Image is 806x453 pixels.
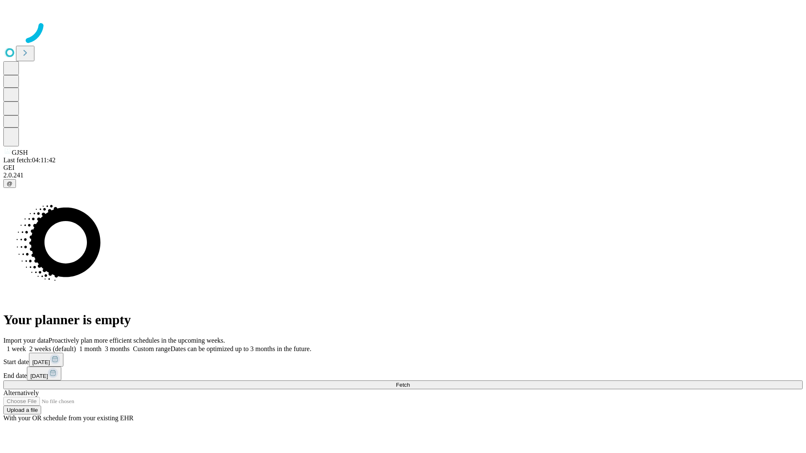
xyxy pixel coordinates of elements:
[3,179,16,188] button: @
[7,180,13,187] span: @
[79,345,102,352] span: 1 month
[3,367,803,380] div: End date
[3,312,803,328] h1: Your planner is empty
[396,382,410,388] span: Fetch
[133,345,170,352] span: Custom range
[27,367,61,380] button: [DATE]
[30,373,48,379] span: [DATE]
[3,389,39,396] span: Alternatively
[3,353,803,367] div: Start date
[32,359,50,365] span: [DATE]
[3,406,41,414] button: Upload a file
[3,337,49,344] span: Import your data
[3,172,803,179] div: 2.0.241
[170,345,311,352] span: Dates can be optimized up to 3 months in the future.
[49,337,225,344] span: Proactively plan more efficient schedules in the upcoming weeks.
[3,414,133,422] span: With your OR schedule from your existing EHR
[29,345,76,352] span: 2 weeks (default)
[105,345,130,352] span: 3 months
[12,149,28,156] span: GJSH
[7,345,26,352] span: 1 week
[3,156,55,164] span: Last fetch: 04:11:42
[29,353,63,367] button: [DATE]
[3,380,803,389] button: Fetch
[3,164,803,172] div: GEI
